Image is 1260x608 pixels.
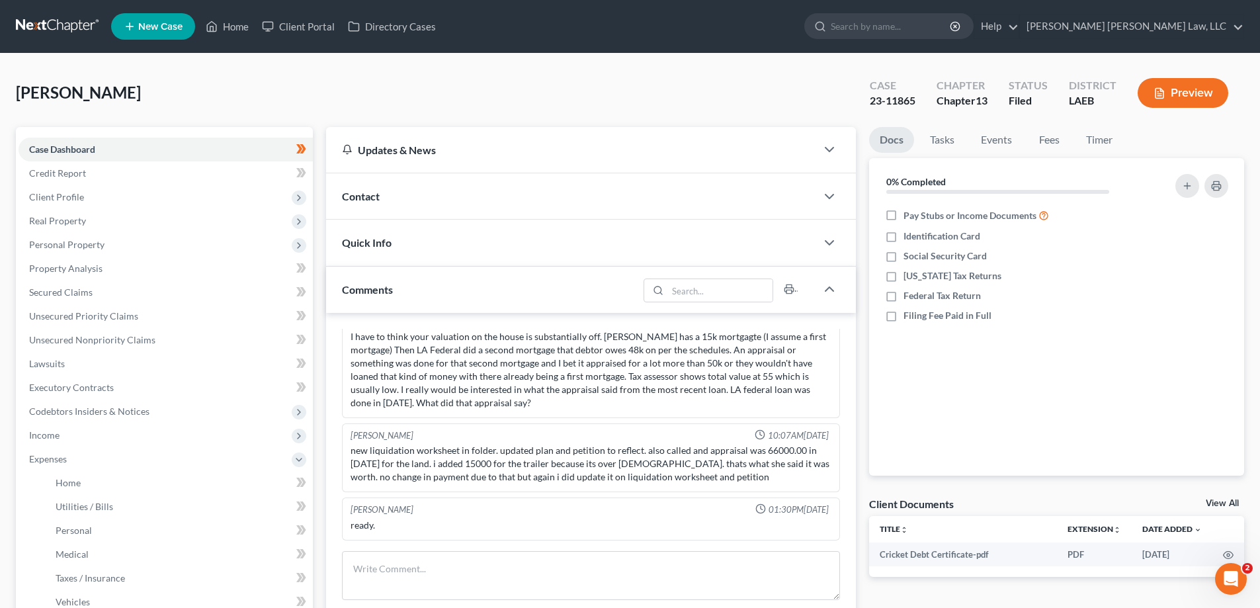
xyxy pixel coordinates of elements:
div: You almost got this one correct for liquidation based on the numbers used. Liquidation number on ... [351,251,831,410]
td: Cricket Debt Certificate-pdf [869,543,1057,566]
span: Lawsuits [29,358,65,369]
a: Home [45,471,313,495]
div: new liquidation worksheet in folder. updated plan and petition to reflect. also called and apprai... [351,444,831,484]
a: Unsecured Nonpriority Claims [19,328,313,352]
a: Events [970,127,1023,153]
input: Search... [668,279,773,302]
span: Property Analysis [29,263,103,274]
input: Search by name... [831,14,952,38]
td: [DATE] [1132,543,1212,566]
a: Client Portal [255,15,341,38]
span: Unsecured Priority Claims [29,310,138,322]
div: Chapter [937,78,987,93]
a: Titleunfold_more [880,524,908,534]
div: Case [870,78,915,93]
div: Filed [1009,93,1048,109]
span: Utilities / Bills [56,501,113,512]
a: Tasks [919,127,965,153]
a: Help [974,15,1019,38]
span: Comments [342,283,393,296]
a: Secured Claims [19,281,313,304]
span: Executory Contracts [29,382,114,393]
a: Taxes / Insurance [45,566,313,590]
span: Real Property [29,215,86,226]
span: Case Dashboard [29,144,95,155]
div: Updates & News [342,143,800,157]
a: Executory Contracts [19,376,313,400]
div: Status [1009,78,1048,93]
td: PDF [1057,543,1132,566]
div: LAEB [1069,93,1116,109]
a: Lawsuits [19,352,313,376]
a: Fees [1028,127,1070,153]
a: Utilities / Bills [45,495,313,519]
span: Personal [56,525,92,536]
span: 01:30PM[DATE] [769,503,829,516]
span: Taxes / Insurance [56,572,125,584]
a: [PERSON_NAME] [PERSON_NAME] Law, LLC [1020,15,1243,38]
div: 23-11865 [870,93,915,109]
div: ready. [351,519,831,532]
strong: 0% Completed [886,176,946,187]
span: Unsecured Nonpriority Claims [29,334,155,345]
span: 13 [976,94,987,107]
a: Medical [45,543,313,566]
a: Property Analysis [19,257,313,281]
iframe: Intercom live chat [1215,563,1247,595]
span: Secured Claims [29,286,93,298]
span: Social Security Card [903,249,987,263]
span: New Case [138,22,183,32]
span: Filing Fee Paid in Full [903,309,991,322]
span: Medical [56,548,89,560]
a: Timer [1075,127,1123,153]
span: Identification Card [903,230,980,243]
span: Income [29,429,60,441]
span: [US_STATE] Tax Returns [903,269,1001,282]
span: Pay Stubs or Income Documents [903,209,1036,222]
span: Home [56,477,81,488]
span: 2 [1242,563,1253,574]
button: Preview [1138,78,1228,108]
i: expand_more [1194,526,1202,534]
span: [PERSON_NAME] [16,83,141,102]
a: View All [1206,499,1239,508]
span: Federal Tax Return [903,289,981,302]
span: 10:07AM[DATE] [768,429,829,442]
a: Docs [869,127,914,153]
div: District [1069,78,1116,93]
i: unfold_more [900,526,908,534]
a: Credit Report [19,161,313,185]
span: Client Profile [29,191,84,202]
div: Client Documents [869,497,954,511]
i: unfold_more [1113,526,1121,534]
a: Date Added expand_more [1142,524,1202,534]
a: Case Dashboard [19,138,313,161]
span: Personal Property [29,239,105,250]
div: [PERSON_NAME] [351,429,413,442]
div: Chapter [937,93,987,109]
a: Unsecured Priority Claims [19,304,313,328]
a: Home [199,15,255,38]
span: Codebtors Insiders & Notices [29,406,149,417]
a: Extensionunfold_more [1068,524,1121,534]
a: Directory Cases [341,15,442,38]
span: Vehicles [56,596,90,607]
div: [PERSON_NAME] [351,503,413,516]
a: Personal [45,519,313,543]
span: Quick Info [342,236,392,249]
span: Expenses [29,453,67,464]
span: Contact [342,190,380,202]
span: Credit Report [29,167,86,179]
